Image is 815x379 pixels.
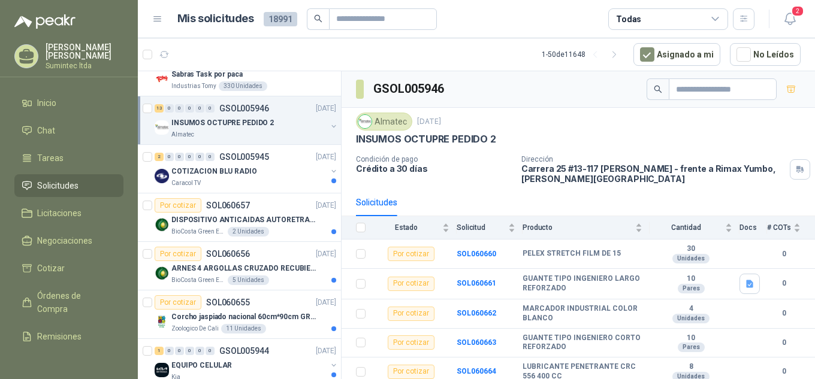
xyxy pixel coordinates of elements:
[171,311,321,323] p: Corcho jaspiado nacional 60cm*90cm GROSOR 8MM
[14,202,123,225] a: Licitaciones
[650,223,723,232] span: Cantidad
[14,284,123,320] a: Órdenes de Compra
[678,342,705,352] div: Pares
[358,115,372,128] img: Company Logo
[523,223,633,232] span: Producto
[633,43,720,66] button: Asignado a mi
[228,227,269,237] div: 2 Unidades
[155,104,164,113] div: 13
[228,275,269,285] div: 5 Unidades
[457,338,496,347] a: SOL060663
[219,104,269,113] p: GSOL005946
[37,96,56,110] span: Inicio
[523,333,642,352] b: GUANTE TIPO INGENIERO CORTO REFORZADO
[457,367,496,375] b: SOL060664
[388,365,434,379] div: Por cotizar
[171,324,219,333] p: Zoologico De Cali
[155,217,169,232] img: Company Logo
[767,308,801,319] b: 0
[739,216,767,239] th: Docs
[206,347,215,355] div: 0
[672,254,710,263] div: Unidades
[155,247,201,261] div: Por cotizar
[373,216,457,239] th: Estado
[316,103,336,114] p: [DATE]
[165,104,174,113] div: 0
[171,130,194,140] p: Almatec
[521,163,785,184] p: Carrera 25 #13-117 [PERSON_NAME] - frente a Rimax Yumbo , [PERSON_NAME][GEOGRAPHIC_DATA]
[373,223,440,232] span: Estado
[650,274,732,284] b: 10
[155,198,201,213] div: Por cotizar
[542,45,624,64] div: 1 - 50 de 11648
[155,347,164,355] div: 1
[185,104,194,113] div: 0
[650,333,732,343] b: 10
[650,244,732,254] b: 30
[175,104,184,113] div: 0
[457,309,496,317] a: SOL060662
[14,92,123,114] a: Inicio
[417,116,441,128] p: [DATE]
[37,289,112,316] span: Órdenes de Compra
[138,48,341,96] a: CerradoSOL060673[DATE] Company LogoSabras Task por pacaIndustrias Tomy330 Unidades
[206,153,215,161] div: 0
[155,169,169,183] img: Company Logo
[195,104,204,113] div: 0
[14,257,123,280] a: Cotizar
[388,247,434,261] div: Por cotizar
[264,12,297,26] span: 18991
[37,330,81,343] span: Remisiones
[678,284,705,293] div: Pares
[388,335,434,350] div: Por cotizar
[767,248,801,260] b: 0
[171,178,201,188] p: Caracol TV
[356,133,496,145] p: INSUMOS OCTUPRE PEDIDO 2
[523,249,621,259] b: PELEX STRETCH FILM DE 15
[316,200,336,211] p: [DATE]
[171,117,274,129] p: INSUMOS OCTUPRE PEDIDO 2
[171,214,321,226] p: DISPOSITIVO ANTICAIDAS AUTORETRACTIL
[779,8,801,30] button: 2
[650,362,732,372] b: 8
[650,216,739,239] th: Cantidad
[791,5,804,17] span: 2
[171,81,216,91] p: Industrias Tomy
[155,295,201,310] div: Por cotizar
[171,227,225,237] p: BioCosta Green Energy S.A.S
[457,250,496,258] a: SOL060660
[138,290,341,339] a: Por cotizarSOL060655[DATE] Company LogoCorcho jaspiado nacional 60cm*90cm GROSOR 8MMZoologico De ...
[155,120,169,135] img: Company Logo
[457,279,496,287] a: SOL060661
[171,69,243,80] p: Sabras Task por paca
[185,153,194,161] div: 0
[221,324,266,333] div: 11 Unidades
[37,207,81,220] span: Licitaciones
[316,345,336,357] p: [DATE]
[46,62,123,69] p: Sumintec ltda
[175,347,184,355] div: 0
[356,196,397,209] div: Solicitudes
[388,307,434,321] div: Por cotizar
[171,360,232,371] p: EQUIPO CELULAR
[206,298,250,307] p: SOL060655
[37,234,92,247] span: Negociaciones
[155,72,169,86] img: Company Logo
[138,193,341,242] a: Por cotizarSOL060657[DATE] Company LogoDISPOSITIVO ANTICAIDAS AUTORETRACTILBioCosta Green Energy ...
[219,81,267,91] div: 330 Unidades
[14,229,123,252] a: Negociaciones
[155,153,164,161] div: 2
[171,263,321,274] p: ARNES 4 ARGOLLAS CRUZADO RECUBIERTO PVC
[767,223,791,232] span: # COTs
[171,166,257,177] p: COTIZACION BLU RADIO
[177,10,254,28] h1: Mis solicitudes
[523,274,642,293] b: GUANTE TIPO INGENIERO LARGO REFORZADO
[165,153,174,161] div: 0
[14,174,123,197] a: Solicitudes
[155,266,169,280] img: Company Logo
[37,151,64,165] span: Tareas
[171,275,225,285] p: BioCosta Green Energy S.A.S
